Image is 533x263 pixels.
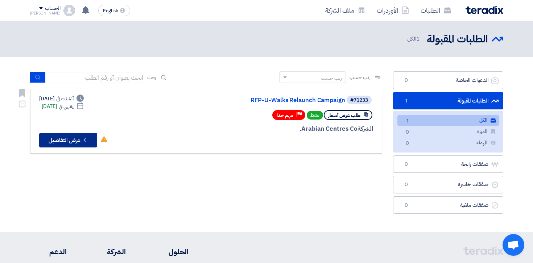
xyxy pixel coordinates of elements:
[393,196,503,214] a: صفقات ملغية0
[371,2,415,19] a: الأوردرات
[98,5,130,16] button: English
[103,8,118,13] span: English
[200,97,345,104] a: RFP-U-Walks Relaunch Campaign
[397,115,499,126] a: الكل
[466,6,503,14] img: Teradix logo
[147,74,157,81] span: بحث
[503,234,524,256] a: Open chat
[397,126,499,137] a: المميزة
[393,155,503,173] a: صفقات رابحة0
[45,5,61,12] div: الحساب
[42,103,84,110] div: [DATE]
[393,176,503,193] a: صفقات خاسرة0
[415,2,457,19] a: الطلبات
[319,2,371,19] a: ملف الشركة
[358,124,373,133] span: الشركة
[397,138,499,148] a: المهملة
[350,74,370,81] span: رتب حسب
[328,112,360,119] span: طلب عرض أسعار
[277,112,293,119] span: مهم جدا
[393,92,503,110] a: الطلبات المقبولة1
[148,246,189,257] li: الحلول
[88,246,126,257] li: الشركة
[350,98,368,103] div: #71233
[393,71,503,89] a: الدعوات الخاصة0
[30,11,61,15] div: [PERSON_NAME]
[427,32,488,46] h2: الطلبات المقبولة
[307,111,323,120] span: نشط
[402,97,411,105] span: 1
[30,246,67,257] li: الدعم
[407,35,421,43] span: الكل
[39,95,84,103] div: [DATE]
[199,124,373,134] div: Arabian Centres Co.
[63,5,75,16] img: profile_test.png
[402,202,411,209] span: 0
[46,72,147,83] input: ابحث بعنوان أو رقم الطلب
[321,74,342,82] div: رتب حسب
[59,103,74,110] span: ينتهي في
[39,133,97,147] button: عرض التفاصيل
[56,95,74,103] span: أنشئت في
[403,129,412,136] span: 0
[416,35,420,43] span: 1
[402,77,411,84] span: 0
[403,140,412,147] span: 0
[402,161,411,168] span: 0
[403,117,412,125] span: 1
[402,181,411,188] span: 0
